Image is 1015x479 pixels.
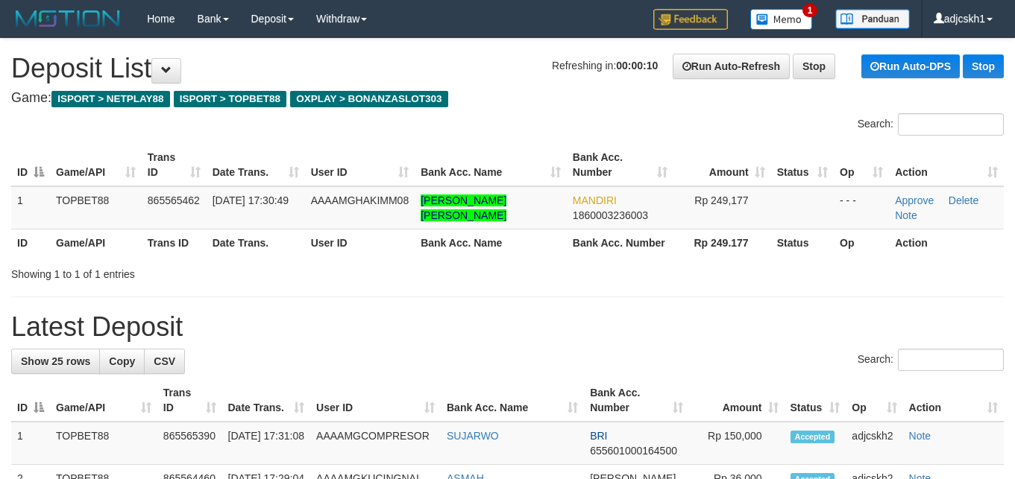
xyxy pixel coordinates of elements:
[889,229,1004,256] th: Action
[889,144,1004,186] th: Action: activate to sort column ascending
[584,379,689,422] th: Bank Acc. Number: activate to sort column ascending
[750,9,813,30] img: Button%20Memo.svg
[311,194,409,206] span: AAAAMGHAKIMM08
[11,422,50,465] td: 1
[689,422,784,465] td: Rp 150,000
[11,91,1004,106] h4: Game:
[694,194,748,206] span: Rp 249,177
[785,379,846,422] th: Status: activate to sort column ascending
[771,144,834,186] th: Status: activate to sort column ascending
[895,209,917,221] a: Note
[310,379,441,422] th: User ID: activate to sort column ascending
[573,209,648,221] span: Copy 1860003236003 to clipboard
[50,379,157,422] th: Game/API: activate to sort column ascending
[11,379,50,422] th: ID: activate to sort column descending
[791,431,835,443] span: Accepted
[310,422,441,465] td: AAAAMGCOMPRESOR
[441,379,584,422] th: Bank Acc. Name: activate to sort column ascending
[50,422,157,465] td: TOPBET88
[771,229,834,256] th: Status
[11,186,50,229] td: 1
[109,355,135,367] span: Copy
[653,9,728,30] img: Feedback.jpg
[154,355,175,367] span: CSV
[567,229,673,256] th: Bank Acc. Number
[148,194,200,206] span: 865565462
[142,144,207,186] th: Trans ID: activate to sort column ascending
[11,229,50,256] th: ID
[305,229,415,256] th: User ID
[415,144,567,186] th: Bank Acc. Name: activate to sort column ascending
[11,7,125,30] img: MOTION_logo.png
[144,349,185,374] a: CSV
[963,54,1004,78] a: Stop
[222,422,311,465] td: [DATE] 17:31:08
[99,349,145,374] a: Copy
[50,186,142,229] td: TOPBET88
[861,54,960,78] a: Run Auto-DPS
[305,144,415,186] th: User ID: activate to sort column ascending
[174,91,286,107] span: ISPORT > TOPBET88
[835,9,910,29] img: panduan.png
[673,144,771,186] th: Amount: activate to sort column ascending
[11,349,100,374] a: Show 25 rows
[51,91,170,107] span: ISPORT > NETPLAY88
[207,144,305,186] th: Date Trans.: activate to sort column ascending
[673,229,771,256] th: Rp 249.177
[846,422,902,465] td: adjcskh2
[21,355,90,367] span: Show 25 rows
[858,349,1004,371] label: Search:
[895,194,934,206] a: Approve
[222,379,311,422] th: Date Trans.: activate to sort column ascending
[949,194,978,206] a: Delete
[421,194,506,221] a: [PERSON_NAME] [PERSON_NAME]
[415,229,567,256] th: Bank Acc. Name
[903,379,1004,422] th: Action: activate to sort column ascending
[590,445,677,457] span: Copy 655601000164500 to clipboard
[802,4,818,17] span: 1
[834,144,889,186] th: Op: activate to sort column ascending
[11,144,50,186] th: ID: activate to sort column descending
[673,54,790,79] a: Run Auto-Refresh
[157,422,222,465] td: 865565390
[793,54,835,79] a: Stop
[573,194,617,206] span: MANDIRI
[689,379,784,422] th: Amount: activate to sort column ascending
[898,113,1004,136] input: Search:
[858,113,1004,136] label: Search:
[616,60,658,72] strong: 00:00:10
[590,430,607,442] span: BRI
[834,186,889,229] td: - - -
[157,379,222,422] th: Trans ID: activate to sort column ascending
[11,261,412,282] div: Showing 1 to 1 of 1 entries
[447,430,499,442] a: SUJARWO
[290,91,448,107] span: OXPLAY > BONANZASLOT303
[909,430,931,442] a: Note
[834,229,889,256] th: Op
[552,60,658,72] span: Refreshing in:
[213,194,289,206] span: [DATE] 17:30:49
[11,54,1004,83] h1: Deposit List
[846,379,902,422] th: Op: activate to sort column ascending
[50,144,142,186] th: Game/API: activate to sort column ascending
[50,229,142,256] th: Game/API
[567,144,673,186] th: Bank Acc. Number: activate to sort column ascending
[207,229,305,256] th: Date Trans.
[898,349,1004,371] input: Search:
[11,312,1004,342] h1: Latest Deposit
[142,229,207,256] th: Trans ID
